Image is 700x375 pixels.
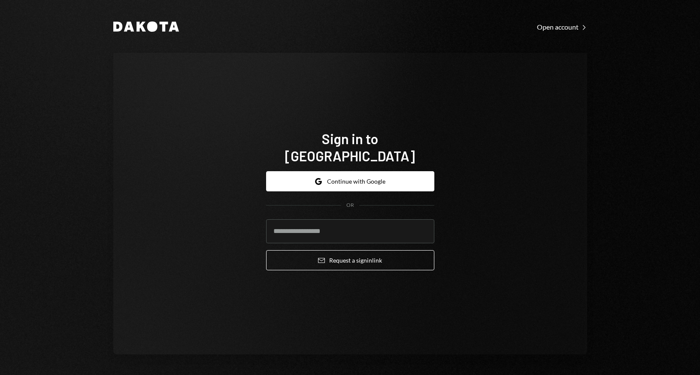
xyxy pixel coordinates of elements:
[266,171,434,191] button: Continue with Google
[537,22,587,31] a: Open account
[266,250,434,270] button: Request a signinlink
[266,130,434,164] h1: Sign in to [GEOGRAPHIC_DATA]
[346,202,354,209] div: OR
[537,23,587,31] div: Open account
